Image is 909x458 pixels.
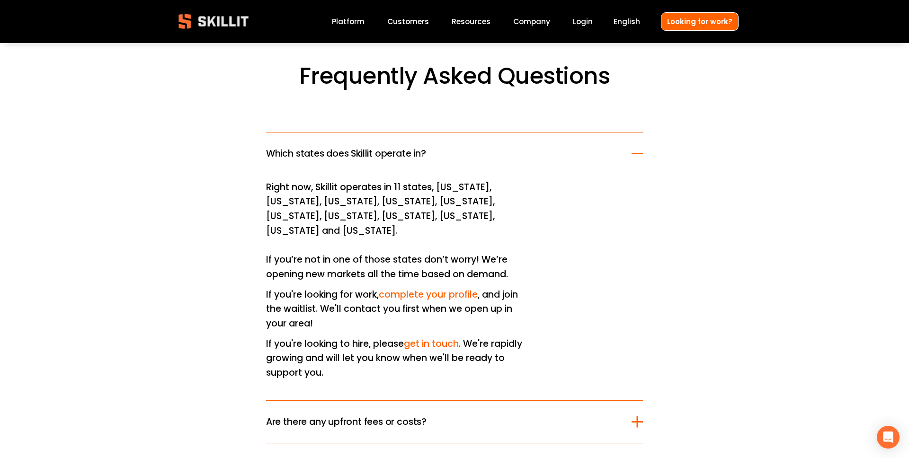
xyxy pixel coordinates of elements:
a: Login [573,15,593,28]
button: Which states does Skillit operate in? [266,132,643,175]
span: Frequently Asked Questions [299,60,610,92]
div: language picker [614,15,640,28]
img: Skillit [170,7,257,35]
a: Platform [332,15,365,28]
span: English [614,16,640,27]
a: folder dropdown [452,15,490,28]
div: Open Intercom Messenger [877,426,900,449]
p: If you're looking to hire, please . We're rapidly growing and will let you know when we'll be rea... [266,337,530,380]
div: Which states does Skillit operate in? [266,175,643,400]
span: Resources [452,16,490,27]
a: complete your profile [379,288,478,301]
p: If you're looking for work, , and join the waitlist. We'll contact you first when we open up in y... [266,288,530,331]
a: Customers [387,15,429,28]
span: Are there any upfront fees or costs? [266,415,632,429]
p: Right now, Skillit operates in 11 states, [US_STATE], [US_STATE], [US_STATE], [US_STATE], [US_STA... [266,180,530,282]
a: Company [513,15,550,28]
span: Which states does Skillit operate in? [266,147,632,160]
a: get in touch [404,337,459,350]
button: Are there any upfront fees or costs? [266,401,643,443]
a: Looking for work? [661,12,739,31]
